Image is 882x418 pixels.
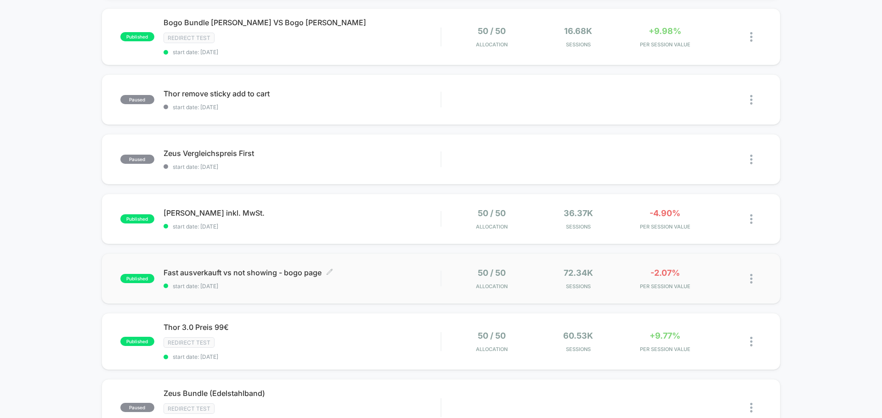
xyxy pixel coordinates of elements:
img: close [750,32,752,42]
span: [PERSON_NAME] inkl. MwSt. [164,208,441,217]
span: Thor 3.0 Preis 99€ [164,323,441,332]
span: PER SESSION VALUE [624,346,706,352]
span: Sessions [537,346,620,352]
span: PER SESSION VALUE [624,41,706,48]
span: Sessions [537,223,620,230]
span: 72.34k [564,268,593,278]
span: start date: [DATE] [164,49,441,56]
span: Allocation [476,223,508,230]
span: Redirect Test [164,337,215,348]
span: published [120,32,154,41]
span: Allocation [476,283,508,290]
span: 50 / 50 [478,331,506,340]
img: close [750,214,752,224]
span: Bogo Bundle [PERSON_NAME] VS Bogo [PERSON_NAME] [164,18,441,27]
img: close [750,274,752,284]
img: close [750,95,752,105]
span: +9.98% [649,26,681,36]
span: 16.68k [564,26,592,36]
img: close [750,155,752,164]
span: 50 / 50 [478,26,506,36]
span: +9.77% [650,331,680,340]
span: start date: [DATE] [164,353,441,360]
span: Fast ausverkauft vs not showing - bogo page [164,268,441,277]
span: -4.90% [650,208,680,218]
span: start date: [DATE] [164,104,441,111]
img: close [750,337,752,346]
span: 50 / 50 [478,208,506,218]
span: 36.37k [564,208,593,218]
span: 60.53k [563,331,593,340]
span: Redirect Test [164,33,215,43]
span: Allocation [476,346,508,352]
span: Zeus Bundle (Edelstahlband) [164,389,441,398]
span: PER SESSION VALUE [624,283,706,290]
span: PER SESSION VALUE [624,223,706,230]
span: 50 / 50 [478,268,506,278]
span: start date: [DATE] [164,223,441,230]
span: Sessions [537,283,620,290]
span: paused [120,403,154,412]
span: Zeus Vergleichspreis First [164,149,441,158]
span: published [120,214,154,223]
span: published [120,337,154,346]
span: Thor remove sticky add to cart [164,89,441,98]
span: Allocation [476,41,508,48]
span: paused [120,95,154,104]
span: Redirect Test [164,403,215,414]
span: start date: [DATE] [164,283,441,290]
span: paused [120,155,154,164]
span: Sessions [537,41,620,48]
img: close [750,403,752,412]
span: -2.07% [650,268,680,278]
span: start date: [DATE] [164,163,441,170]
span: published [120,274,154,283]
